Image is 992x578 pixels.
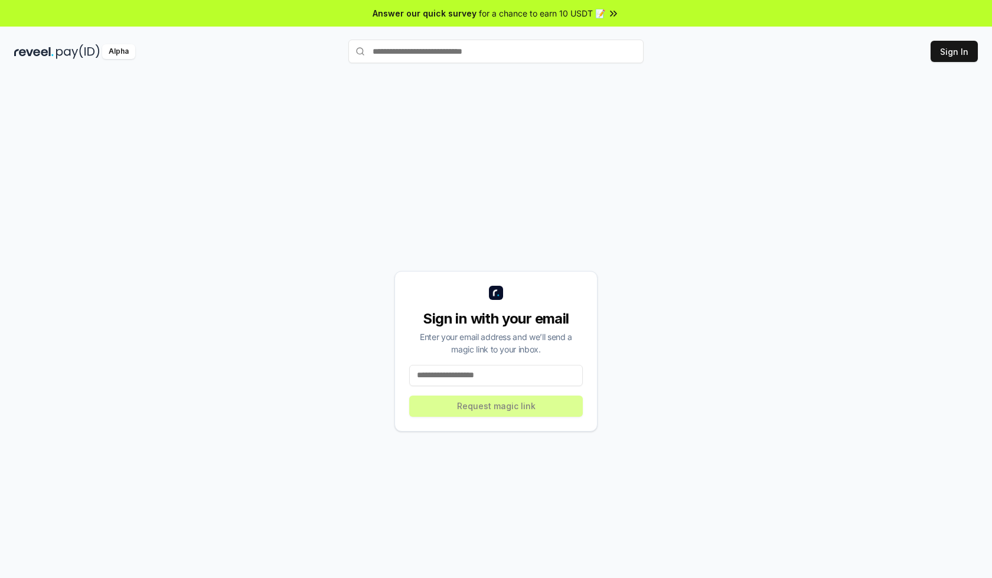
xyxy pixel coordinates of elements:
[479,7,605,19] span: for a chance to earn 10 USDT 📝
[489,286,503,300] img: logo_small
[102,44,135,59] div: Alpha
[14,44,54,59] img: reveel_dark
[409,309,583,328] div: Sign in with your email
[931,41,978,62] button: Sign In
[373,7,477,19] span: Answer our quick survey
[56,44,100,59] img: pay_id
[409,331,583,355] div: Enter your email address and we’ll send a magic link to your inbox.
